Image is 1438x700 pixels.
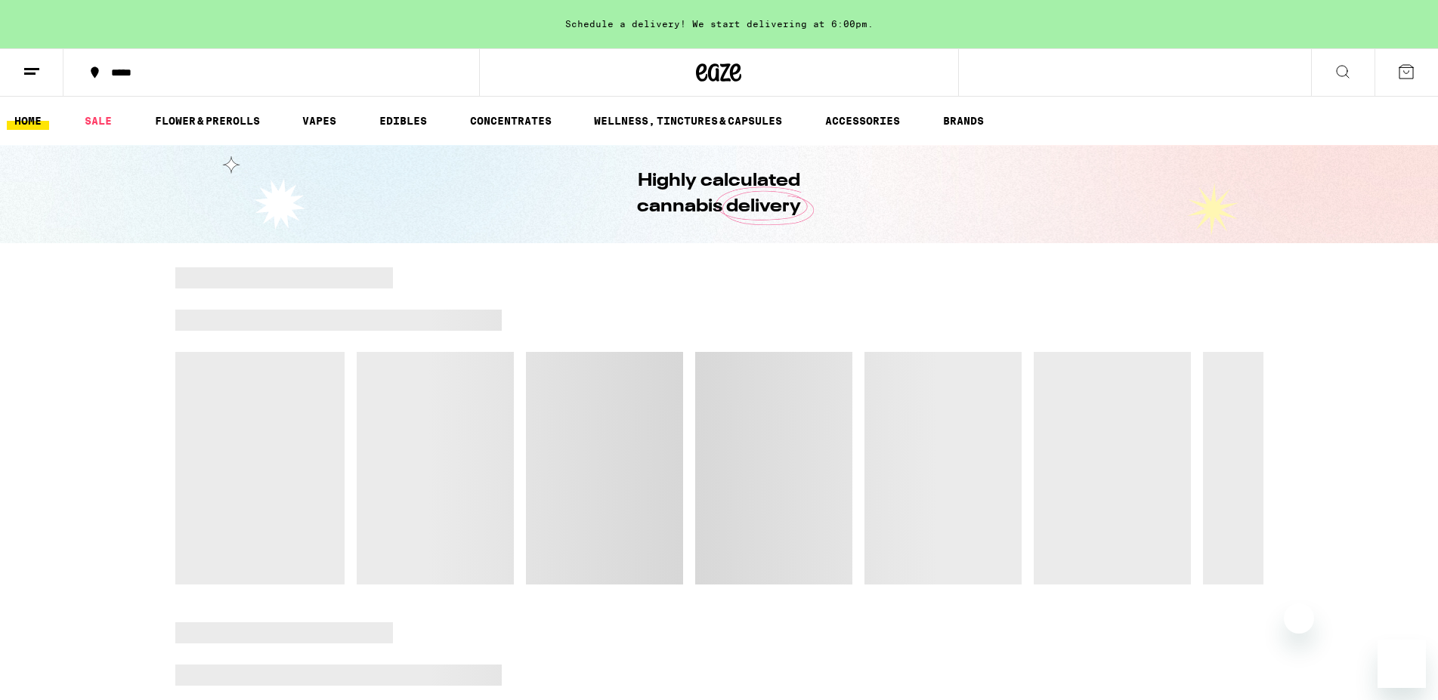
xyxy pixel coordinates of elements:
[595,168,844,220] h1: Highly calculated cannabis delivery
[147,112,267,130] a: FLOWER & PREROLLS
[818,112,908,130] a: ACCESSORIES
[586,112,790,130] a: WELLNESS, TINCTURES & CAPSULES
[295,112,344,130] a: VAPES
[1284,603,1314,634] iframe: Close message
[935,112,991,130] a: BRANDS
[372,112,434,130] a: EDIBLES
[462,112,559,130] a: CONCENTRATES
[77,112,119,130] a: SALE
[1378,640,1426,688] iframe: Button to launch messaging window
[7,112,49,130] a: HOME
